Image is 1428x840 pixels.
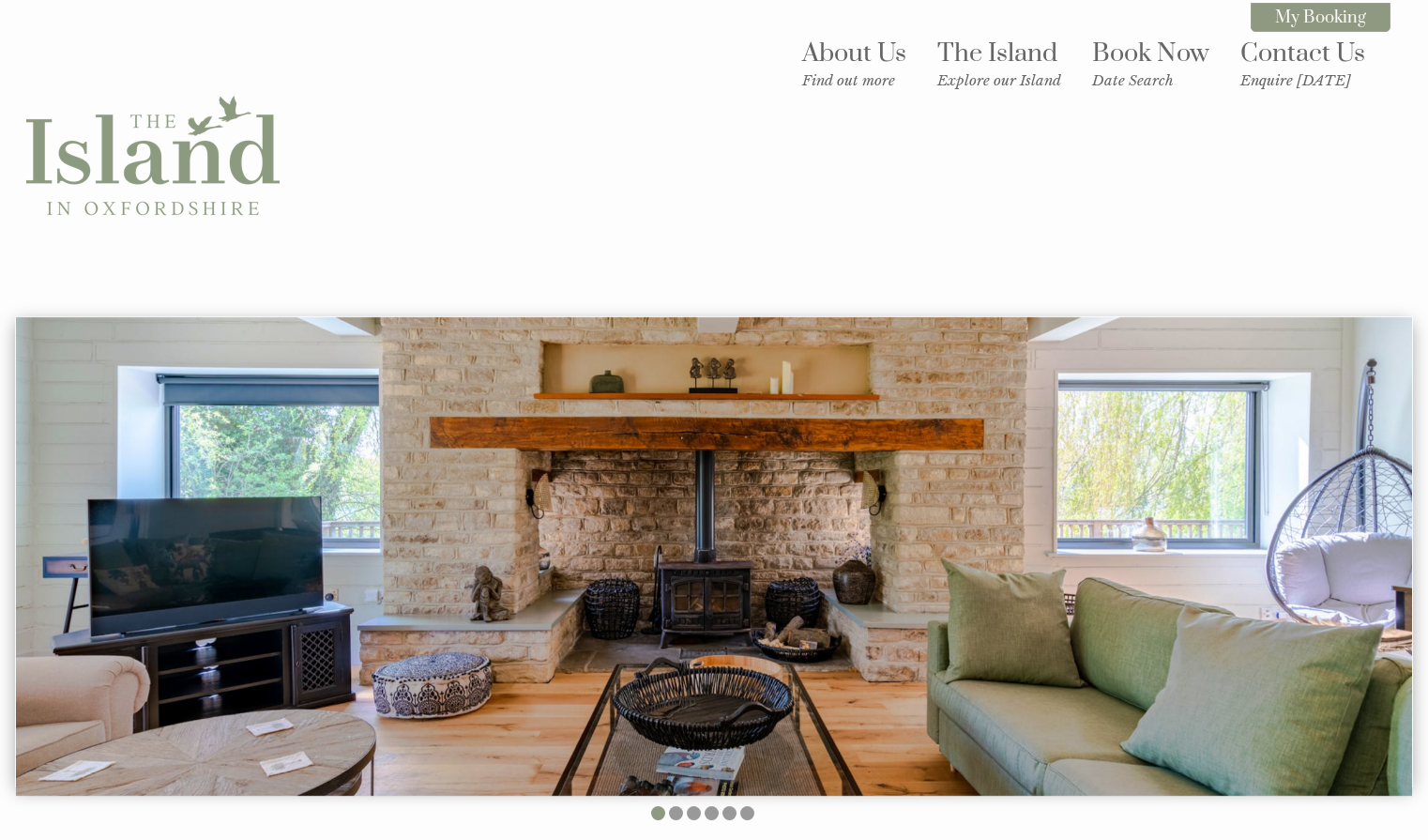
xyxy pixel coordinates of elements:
a: Contact UsEnquire [DATE] [1240,38,1365,89]
a: Book NowDate Search [1092,38,1209,89]
small: Date Search [1092,71,1209,89]
img: The Island in Oxfordshire [26,30,280,283]
a: My Booking [1251,3,1390,32]
small: Find out more [802,71,906,89]
a: About UsFind out more [802,38,906,89]
small: Explore our Island [937,71,1061,89]
a: The IslandExplore our Island [937,38,1061,89]
small: Enquire [DATE] [1240,71,1365,89]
